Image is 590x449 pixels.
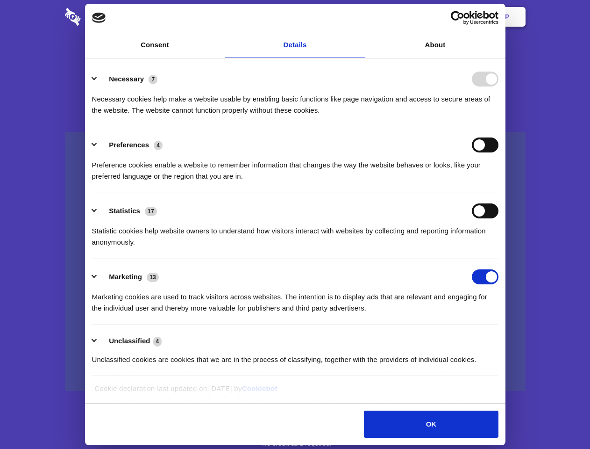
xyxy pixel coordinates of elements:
span: 4 [154,141,163,150]
span: 13 [147,273,159,282]
a: Login [424,2,464,31]
label: Statistics [109,207,140,215]
a: Wistia video thumbnail [65,132,526,391]
h4: Auto-redaction of sensitive data, encrypted data sharing and self-destructing private chats. Shar... [65,85,526,116]
iframe: Drift Widget Chat Controller [543,402,579,438]
a: Contact [379,2,422,31]
button: Preferences (4) [92,138,169,152]
button: Necessary (7) [92,72,163,87]
div: Unclassified cookies are cookies that we are in the process of classifying, together with the pro... [92,347,498,365]
a: Details [225,32,365,58]
img: logo-wordmark-white-trans-d4663122ce5f474addd5e946df7df03e33cb6a1c49d2221995e7729f52c070b2.svg [65,8,145,26]
div: Marketing cookies are used to track visitors across websites. The intention is to display ads tha... [92,284,498,314]
button: Unclassified (4) [92,335,168,347]
button: OK [364,411,498,438]
div: Preference cookies enable a website to remember information that changes the way the website beha... [92,152,498,182]
span: 7 [149,75,157,84]
a: Pricing [274,2,315,31]
label: Marketing [109,273,142,281]
a: Usercentrics Cookiebot - opens in a new window [417,11,498,25]
div: Statistic cookies help website owners to understand how visitors interact with websites by collec... [92,218,498,248]
a: About [365,32,505,58]
label: Preferences [109,141,149,149]
span: 4 [153,337,162,346]
div: Necessary cookies help make a website usable by enabling basic functions like page navigation and... [92,87,498,116]
a: Consent [85,32,225,58]
button: Marketing (13) [92,269,165,284]
button: Statistics (17) [92,203,163,218]
label: Necessary [109,75,144,83]
a: Cookiebot [242,384,277,392]
img: logo [92,13,106,23]
span: 17 [145,207,157,216]
div: Cookie declaration last updated on [DATE] by [87,383,503,401]
h1: Eliminate Slack Data Loss. [65,42,526,76]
